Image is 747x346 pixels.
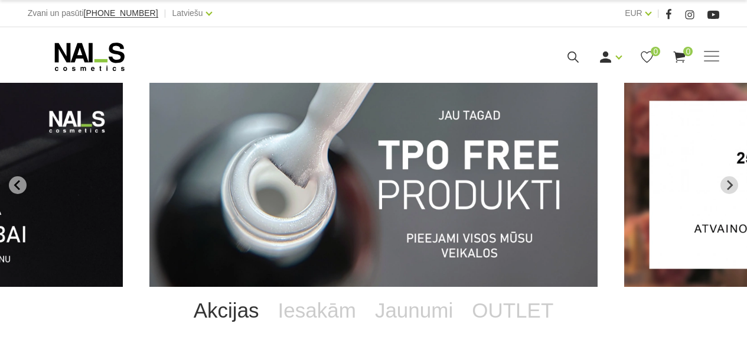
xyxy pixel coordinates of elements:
span: 0 [651,47,660,56]
button: Next slide [720,176,738,194]
a: EUR [625,6,642,20]
a: Latviešu [172,6,203,20]
a: Akcijas [184,287,269,334]
a: Iesakām [269,287,366,334]
li: 1 of 12 [149,83,598,287]
span: | [164,6,167,21]
button: Go to last slide [9,176,27,194]
span: 0 [683,47,693,56]
a: [PHONE_NUMBER] [84,9,158,18]
span: [PHONE_NUMBER] [84,8,158,18]
a: OUTLET [462,287,563,334]
div: Zvani un pasūti [28,6,158,21]
a: 0 [672,50,687,64]
a: Jaunumi [366,287,462,334]
a: 0 [640,50,654,64]
span: | [657,6,660,21]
